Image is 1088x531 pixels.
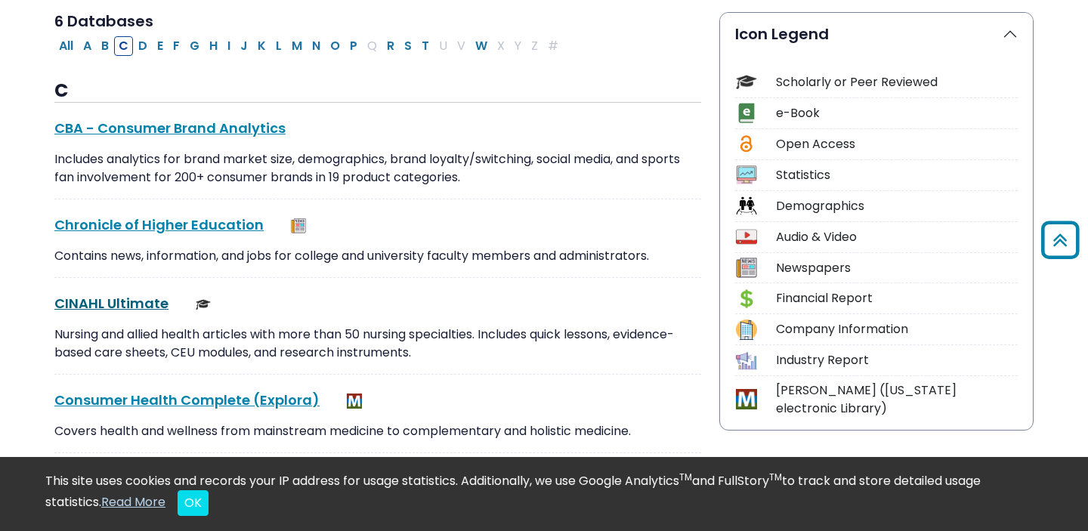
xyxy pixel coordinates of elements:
img: Icon Company Information [736,320,756,340]
button: Filter Results P [345,36,362,56]
img: Icon Statistics [736,165,756,185]
div: [PERSON_NAME] ([US_STATE] electronic Library) [776,381,1018,418]
button: Filter Results C [114,36,133,56]
button: Filter Results A [79,36,96,56]
div: Company Information [776,320,1018,338]
img: Icon e-Book [736,103,756,123]
img: Scholarly or Peer Reviewed [196,297,211,312]
div: This site uses cookies and records your IP address for usage statistics. Additionally, we use Goo... [45,472,1043,516]
img: MeL (Michigan electronic Library) [347,394,362,409]
p: Includes analytics for brand market size, demographics, brand loyalty/switching, social media, an... [54,150,701,187]
button: Filter Results S [400,36,416,56]
button: Filter Results R [382,36,399,56]
button: All [54,36,78,56]
img: Icon Audio & Video [736,227,756,247]
a: Consumer Health Complete (Explora) [54,391,320,409]
img: Icon Newspapers [736,258,756,278]
button: Filter Results N [308,36,325,56]
a: Back to Top [1036,227,1084,252]
a: Read More [101,493,165,511]
button: Filter Results W [471,36,492,56]
button: Filter Results B [97,36,113,56]
button: Filter Results G [185,36,204,56]
button: Close [178,490,209,516]
div: e-Book [776,104,1018,122]
a: Chronicle of Higher Education [54,215,264,234]
button: Filter Results K [253,36,270,56]
a: CBA - Consumer Brand Analytics [54,119,286,137]
div: Industry Report [776,351,1018,369]
a: CINAHL Ultimate [54,294,168,313]
div: Open Access [776,135,1018,153]
button: Filter Results T [417,36,434,56]
img: Icon Industry Report [736,350,756,371]
div: Statistics [776,166,1018,184]
button: Filter Results L [271,36,286,56]
button: Filter Results I [223,36,235,56]
h3: C [54,80,701,103]
div: Demographics [776,197,1018,215]
div: Scholarly or Peer Reviewed [776,73,1018,91]
div: Financial Report [776,289,1018,307]
img: Icon Demographics [736,196,756,216]
img: Icon Financial Report [736,289,756,309]
img: Icon MeL (Michigan electronic Library) [736,389,756,409]
button: Filter Results J [236,36,252,56]
p: Contains news, information, and jobs for college and university faculty members and administrators. [54,247,701,265]
button: Filter Results O [326,36,345,56]
button: Filter Results H [205,36,222,56]
button: Icon Legend [720,13,1033,55]
div: Newspapers [776,259,1018,277]
img: Newspapers [291,218,306,233]
button: Filter Results M [287,36,307,56]
img: Icon Scholarly or Peer Reviewed [736,72,756,92]
button: Filter Results D [134,36,152,56]
sup: TM [769,471,782,483]
button: Filter Results F [168,36,184,56]
div: Audio & Video [776,228,1018,246]
button: Filter Results E [153,36,168,56]
p: Nursing and allied health articles with more than 50 nursing specialties. Includes quick lessons,... [54,326,701,362]
div: Alpha-list to filter by first letter of database name [54,36,564,54]
span: 6 Databases [54,11,153,32]
p: Covers health and wellness from mainstream medicine to complementary and holistic medicine. [54,422,701,440]
img: Icon Open Access [737,134,756,154]
sup: TM [679,471,692,483]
